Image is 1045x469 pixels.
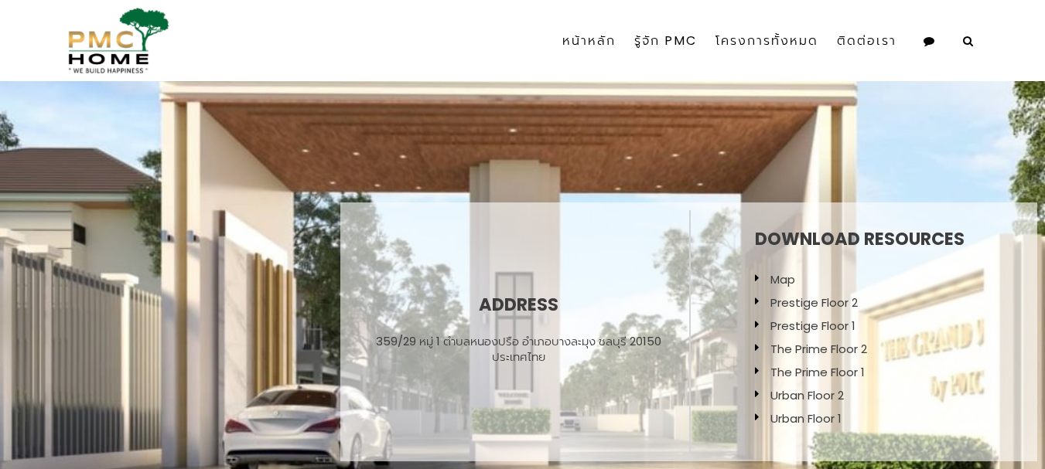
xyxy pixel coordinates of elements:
[755,229,965,249] h3: Download resources
[770,294,858,311] a: Prestige Floor 2
[706,6,828,76] a: โครงการทั้งหมด
[352,295,685,314] h2: Address
[770,341,867,357] a: The Prime Floor 2
[770,364,865,380] a: The Prime Floor 1
[770,271,795,287] a: Map
[553,6,625,76] a: หน้าหลัก
[62,8,169,73] img: pmc-logo
[352,334,685,365] div: 359/29 หมู่ 1 ตำบลหนองปรือ อำเภอบางละมุง ชลบุรี 20150 ประเทศไทย
[625,6,706,76] a: รู้จัก PMC
[770,410,842,427] a: Urban Floor 1
[770,387,844,403] a: Urban Floor 2
[770,318,855,334] a: Prestige Floor 1
[828,6,906,76] a: ติดต่อเรา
